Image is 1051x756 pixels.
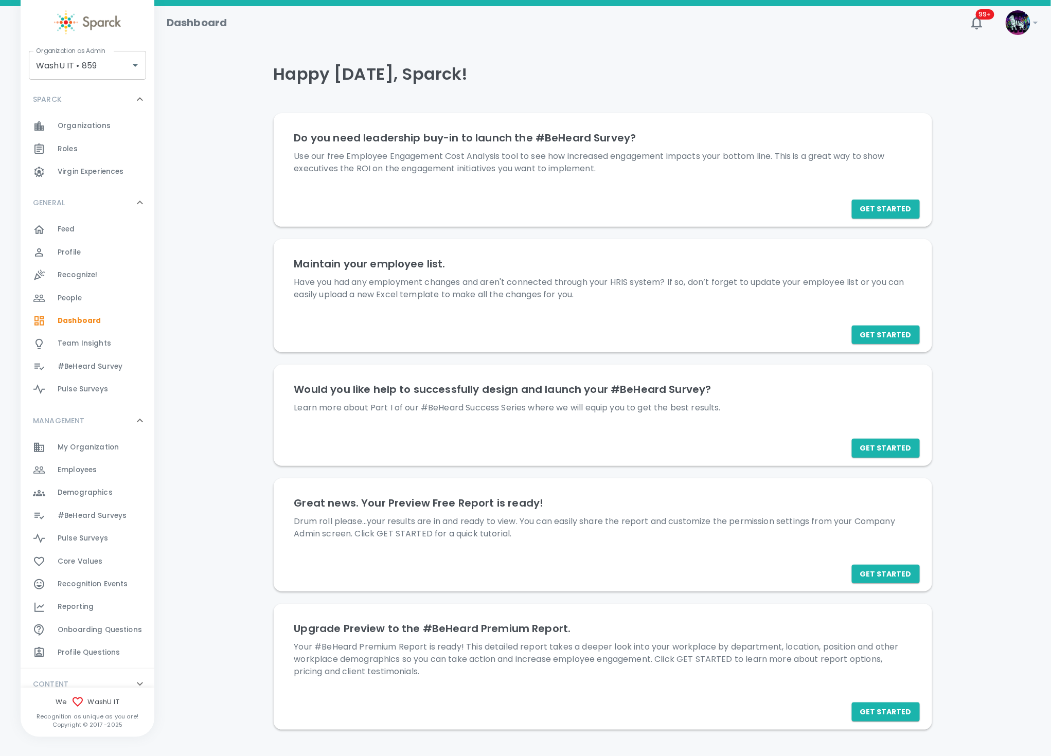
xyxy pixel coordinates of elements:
a: Roles [21,138,154,160]
h6: Do you need leadership buy-in to launch the #BeHeard Survey? [294,130,912,146]
button: Get Started [852,439,920,458]
span: #BeHeard Surveys [58,511,127,521]
span: People [58,293,82,303]
a: Recognize! [21,264,154,286]
button: Get Started [852,703,920,722]
p: Copyright © 2017 - 2025 [21,721,154,729]
a: Organizations [21,115,154,137]
span: Demographics [58,488,113,498]
p: CONTENT [33,679,68,689]
a: Reporting [21,596,154,618]
h6: Would you like help to successfully design and launch your #BeHeard Survey? [294,381,912,398]
button: Open [128,58,142,73]
button: Get Started [852,200,920,219]
a: Sparck logo [21,10,154,34]
img: Sparck logo [54,10,121,34]
div: MANAGEMENT [21,405,154,436]
a: Onboarding Questions [21,619,154,641]
span: Pulse Surveys [58,533,108,544]
span: 99+ [976,9,994,20]
span: Virgin Experiences [58,167,124,177]
h4: Happy [DATE], Sparck! [274,64,932,84]
p: Your #BeHeard Premium Report is ready! This detailed report takes a deeper look into your workpla... [294,641,912,678]
h6: Great news. Your Preview Free Report is ready! [294,495,912,511]
p: SPARCK [33,94,62,104]
span: Profile [58,247,81,258]
img: Picture of Sparck [1006,10,1030,35]
a: Recognition Events [21,573,154,596]
span: Feed [58,224,75,235]
p: Learn more about Part I of our #BeHeard Success Series where we will equip you to get the best re... [294,402,912,414]
div: SPARCK [21,115,154,187]
span: #BeHeard Survey [58,362,122,372]
span: Recognize! [58,270,98,280]
div: GENERAL [21,187,154,218]
span: Recognition Events [58,579,128,589]
h6: Maintain your employee list. [294,256,912,272]
p: Use our free Employee Engagement Cost Analysis tool to see how increased engagement impacts your ... [294,150,912,175]
span: Roles [58,144,78,154]
a: #BeHeard Survey [21,355,154,378]
span: We WashU IT [21,696,154,708]
h1: Dashboard [167,14,227,31]
a: Pulse Surveys [21,378,154,401]
p: Have you had any employment changes and aren't connected through your HRIS system? If so, don’t f... [294,276,912,301]
p: Recognition as unique as you are! [21,712,154,721]
span: Pulse Surveys [58,384,108,394]
a: Demographics [21,481,154,504]
button: Get Started [852,326,920,345]
a: #BeHeard Surveys [21,505,154,527]
span: Core Values [58,556,103,567]
span: Employees [58,465,97,475]
a: Feed [21,218,154,241]
div: GENERAL [21,218,154,405]
span: My Organization [58,442,119,453]
div: People [21,287,154,310]
p: GENERAL [33,197,65,208]
button: 99+ [965,10,989,35]
a: Virgin Experiences [21,160,154,183]
div: MANAGEMENT [21,436,154,669]
a: Dashboard [21,310,154,332]
p: MANAGEMENT [33,416,85,426]
div: SPARCK [21,84,154,115]
a: Core Values [21,550,154,573]
div: CONTENT [21,669,154,699]
span: Team Insights [58,338,111,349]
div: Profile [21,241,154,264]
div: Profile Questions [21,641,154,664]
a: Team Insights [21,332,154,355]
p: Drum roll please...your results are in and ready to view. You can easily share the report and cus... [294,515,912,540]
a: Employees [21,459,154,481]
h6: Upgrade Preview to the #BeHeard Premium Report. [294,620,912,637]
a: Pulse Surveys [21,527,154,550]
span: Dashboard [58,316,101,326]
a: My Organization [21,436,154,459]
label: Organization as Admin [36,46,105,55]
span: Reporting [58,602,94,612]
span: Profile Questions [58,647,120,658]
button: Get Started [852,565,920,584]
